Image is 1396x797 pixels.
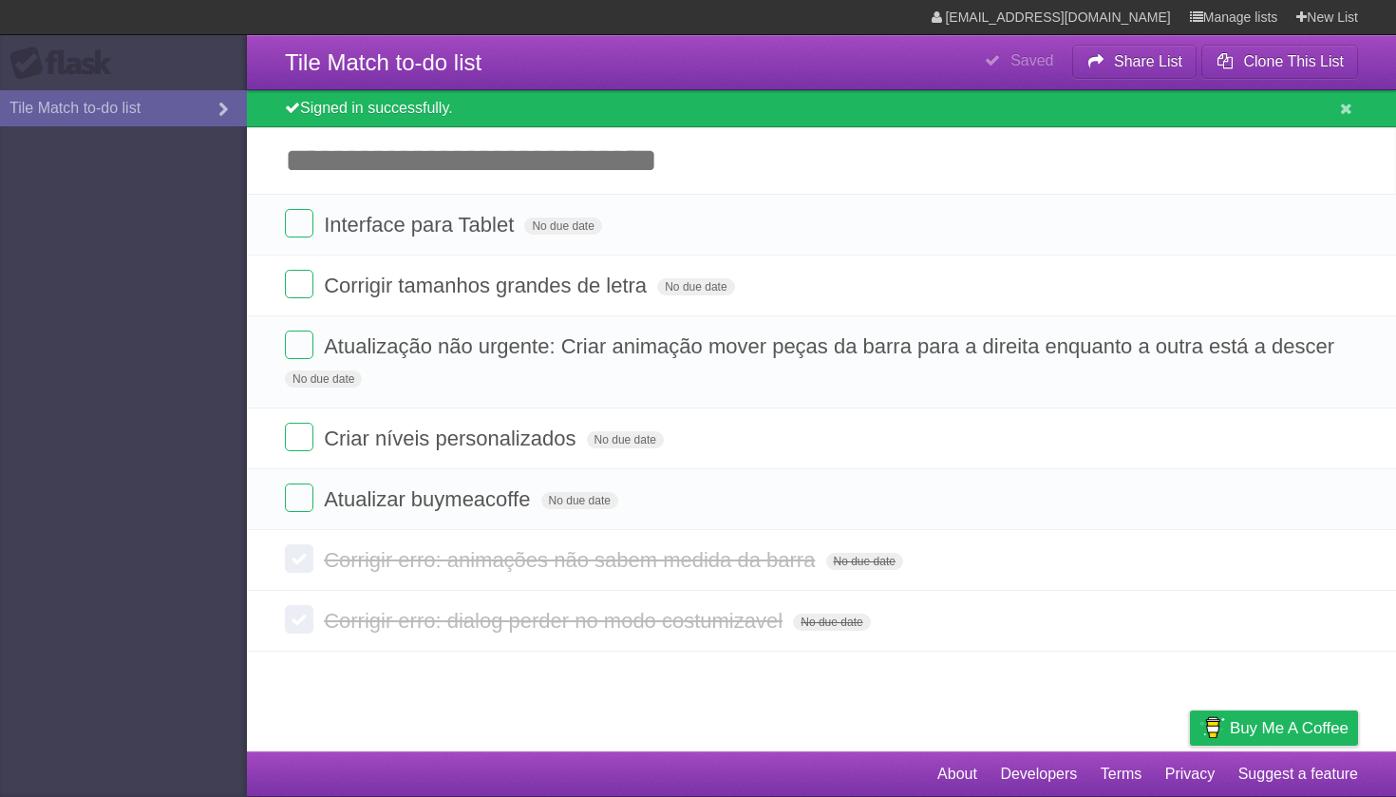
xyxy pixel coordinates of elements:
[937,756,977,792] a: About
[1101,756,1142,792] a: Terms
[1199,712,1225,744] img: Buy me a coffee
[324,548,820,572] span: Corrigir erro: animações não sabem medida da barra
[1190,711,1358,746] a: Buy me a coffee
[285,605,313,634] label: Done
[285,370,362,388] span: No due date
[587,431,664,448] span: No due date
[1230,712,1349,745] span: Buy me a coffee
[285,270,313,298] label: Done
[1010,52,1053,68] b: Saved
[324,213,519,237] span: Interface para Tablet
[324,427,580,450] span: Criar níveis personalizados
[285,484,313,512] label: Done
[285,423,313,451] label: Done
[1243,53,1344,69] b: Clone This List
[285,331,313,359] label: Done
[324,487,535,511] span: Atualizar buymeacoffe
[285,49,481,75] span: Tile Match to-do list
[793,614,870,631] span: No due date
[541,492,618,509] span: No due date
[324,609,787,633] span: Corrigir erro: dialog perder no modo costumizavel
[1072,45,1198,79] button: Share List
[9,47,123,81] div: Flask
[324,274,651,297] span: Corrigir tamanhos grandes de letra
[1201,45,1358,79] button: Clone This List
[285,209,313,237] label: Done
[1000,756,1077,792] a: Developers
[524,218,601,235] span: No due date
[826,553,903,570] span: No due date
[1165,756,1215,792] a: Privacy
[247,90,1396,127] div: Signed in successfully.
[1114,53,1182,69] b: Share List
[285,544,313,573] label: Done
[657,278,734,295] span: No due date
[1238,756,1358,792] a: Suggest a feature
[324,334,1339,358] span: Atualização não urgente: Criar animação mover peças da barra para a direita enquanto a outra está...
